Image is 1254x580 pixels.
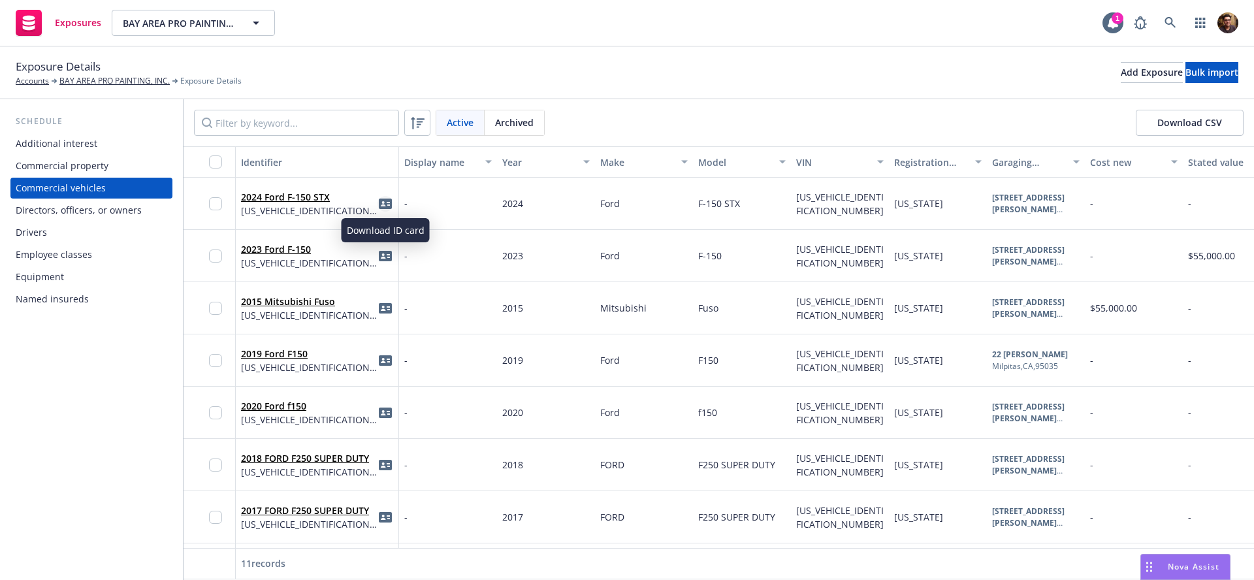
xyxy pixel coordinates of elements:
span: 2020 Ford f150 [241,399,378,413]
span: - [404,197,408,210]
span: Exposure Details [16,58,101,75]
div: Additional interest [16,133,97,154]
a: Named insureds [10,289,172,310]
span: 2015 [502,302,523,314]
button: Download CSV [1136,110,1244,136]
input: Filter by keyword... [194,110,399,136]
span: [US_STATE] [894,197,943,210]
span: 11 records [241,557,285,570]
span: Ford [600,250,620,262]
div: Registration state [894,155,967,169]
a: Commercial property [10,155,172,176]
div: Directors, officers, or owners [16,200,142,221]
button: Bulk import [1185,62,1238,83]
span: - [1090,354,1093,366]
div: Display name [404,155,477,169]
a: idCard [378,300,393,316]
button: Make [595,146,693,178]
div: Cost new [1090,155,1163,169]
span: 2017 [502,511,523,523]
div: VIN [796,155,869,169]
span: - [1188,406,1191,419]
a: Drivers [10,222,172,243]
span: BAY AREA PRO PAINTING, INC. [123,16,236,30]
a: 2020 Ford f150 [241,400,306,412]
div: Equipment [16,266,64,287]
span: Mitsubishi [600,302,647,314]
span: - [1188,511,1191,523]
span: [US_VEHICLE_IDENTIFICATION_NUMBER] [796,400,884,426]
input: Toggle Row Selected [209,511,222,524]
a: idCard [378,457,393,473]
span: - [1090,511,1093,523]
span: [US_VEHICLE_IDENTIFICATION_NUMBER] [241,256,378,270]
span: [US_VEHICLE_IDENTIFICATION_NUMBER] [796,243,884,269]
span: [US_STATE] [894,459,943,471]
span: - [1188,197,1191,210]
div: Employee classes [16,244,92,265]
a: idCard [378,248,393,264]
span: - [1090,459,1093,471]
a: 2023 Ford F-150 [241,243,311,255]
div: Make [600,155,673,169]
span: [US_VEHICLE_IDENTIFICATION_NUMBER] [241,204,378,217]
span: [US_STATE] [894,250,943,262]
span: [US_VEHICLE_IDENTIFICATION_NUMBER] [241,308,378,322]
button: Model [693,146,791,178]
a: idCard [378,405,393,421]
span: [US_VEHICLE_IDENTIFICATION_NUMBER] [241,517,378,531]
a: idCard [378,196,393,212]
div: Commercial property [16,155,108,176]
button: Nova Assist [1140,554,1230,580]
span: - [404,458,408,472]
input: Toggle Row Selected [209,354,222,367]
span: 2019 [502,354,523,366]
b: [STREET_ADDRESS][PERSON_NAME] [992,192,1065,215]
b: [STREET_ADDRESS][PERSON_NAME] [992,506,1065,528]
span: - [1090,406,1093,419]
span: F150 [698,354,718,366]
span: [US_STATE] [894,354,943,366]
input: Toggle Row Selected [209,250,222,263]
a: Additional interest [10,133,172,154]
div: 1 [1112,12,1123,24]
span: [US_VEHICLE_IDENTIFICATION_NUMBER] [241,465,378,479]
input: Select all [209,155,222,169]
span: Ford [600,354,620,366]
button: BAY AREA PRO PAINTING, INC. [112,10,275,36]
div: Identifier [241,155,393,169]
span: FORD [600,511,624,523]
a: idCard [378,353,393,368]
span: - [1188,459,1191,471]
span: 2024 [502,197,523,210]
span: - [404,353,408,367]
a: idCard [378,509,393,525]
button: Display name [399,146,497,178]
span: Exposure Details [180,75,242,87]
span: F-150 STX [698,197,740,210]
span: - [1188,354,1191,366]
a: 2018 FORD F250 SUPER DUTY [241,452,369,464]
span: [US_VEHICLE_IDENTIFICATION_NUMBER] [241,361,378,374]
span: F-150 [698,250,722,262]
a: Report a Bug [1127,10,1153,36]
span: - [404,406,408,419]
div: Commercial vehicles [16,178,106,199]
span: 2015 Mitsubishi Fuso [241,295,378,308]
div: Drivers [16,222,47,243]
span: 2020 [502,406,523,419]
span: 2019 Ford F150 [241,347,378,361]
input: Toggle Row Selected [209,459,222,472]
div: Bulk import [1185,63,1238,82]
b: [STREET_ADDRESS][PERSON_NAME] [992,244,1065,267]
a: 2019 Ford F150 [241,347,308,360]
a: 2015 Mitsubishi Fuso [241,295,335,308]
input: Toggle Row Selected [209,406,222,419]
span: Ford [600,197,620,210]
